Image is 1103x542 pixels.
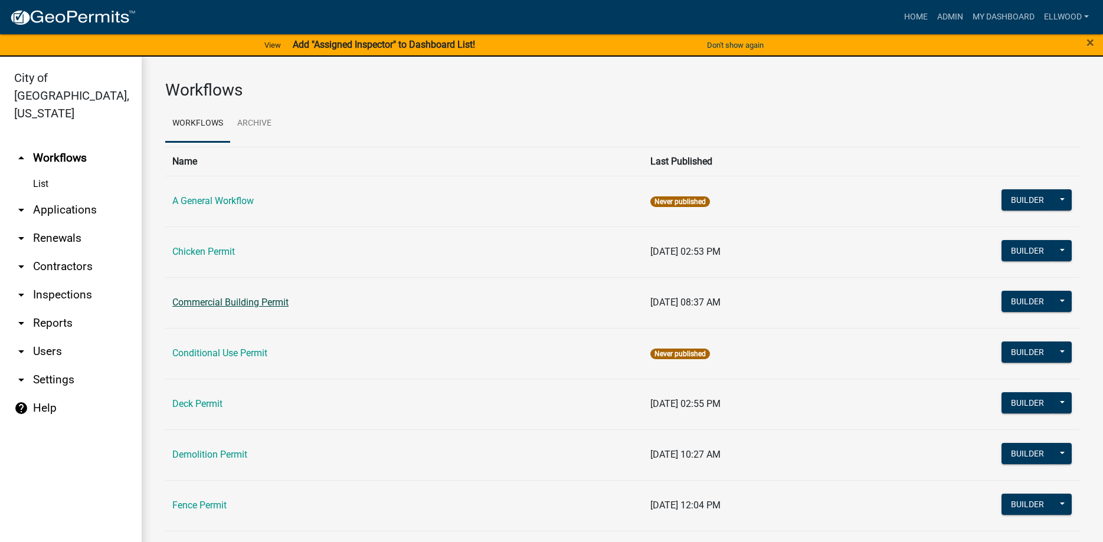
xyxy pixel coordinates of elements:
h3: Workflows [165,80,1079,100]
a: Home [899,6,932,28]
strong: Add "Assigned Inspector" to Dashboard List! [293,39,475,50]
button: Builder [1001,494,1053,515]
span: [DATE] 02:53 PM [650,246,721,257]
button: Builder [1001,291,1053,312]
span: × [1086,34,1094,51]
button: Don't show again [702,35,768,55]
i: arrow_drop_down [14,373,28,387]
span: [DATE] 02:55 PM [650,398,721,409]
a: View [260,35,286,55]
a: Fence Permit [172,500,227,511]
i: arrow_drop_up [14,151,28,165]
button: Close [1086,35,1094,50]
a: A General Workflow [172,195,254,206]
i: arrow_drop_down [14,259,28,274]
span: Never published [650,349,710,359]
a: My Dashboard [968,6,1039,28]
button: Builder [1001,189,1053,211]
button: Builder [1001,392,1053,413]
a: Chicken Permit [172,246,235,257]
i: arrow_drop_down [14,203,28,217]
a: Conditional Use Permit [172,347,267,359]
i: help [14,401,28,415]
a: Admin [932,6,968,28]
span: Never published [650,196,710,207]
i: arrow_drop_down [14,344,28,359]
button: Builder [1001,240,1053,261]
span: [DATE] 08:37 AM [650,297,721,308]
th: Name [165,147,643,176]
i: arrow_drop_down [14,316,28,330]
a: Ellwood [1039,6,1094,28]
a: Deck Permit [172,398,222,409]
th: Last Published [643,147,922,176]
a: Workflows [165,105,230,143]
a: Commercial Building Permit [172,297,289,308]
span: [DATE] 10:27 AM [650,449,721,460]
i: arrow_drop_down [14,288,28,302]
button: Builder [1001,341,1053,363]
a: Archive [230,105,279,143]
i: arrow_drop_down [14,231,28,245]
span: [DATE] 12:04 PM [650,500,721,511]
button: Builder [1001,443,1053,464]
a: Demolition Permit [172,449,247,460]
